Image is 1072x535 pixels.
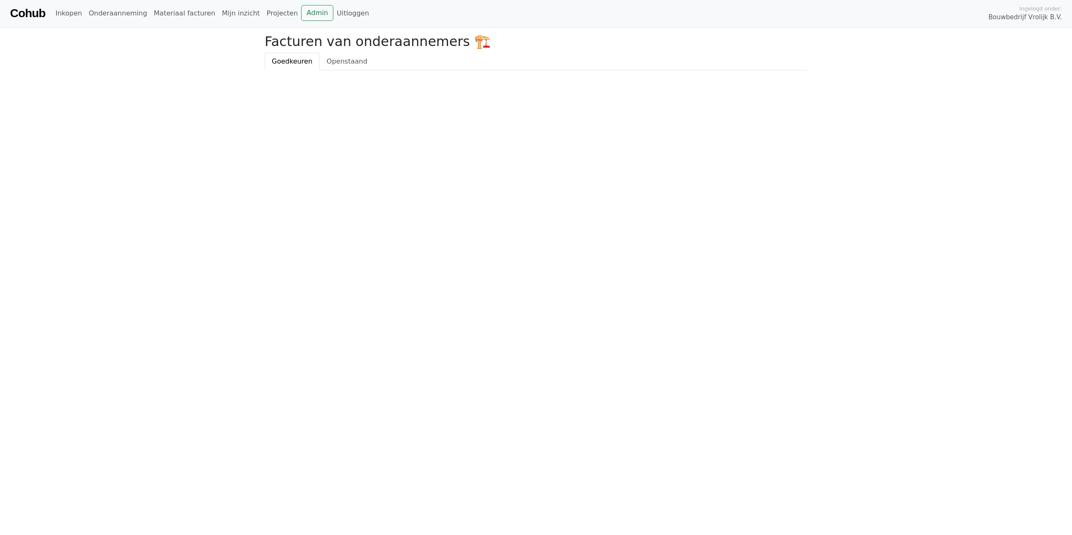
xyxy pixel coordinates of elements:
span: Goedkeuren [272,57,312,65]
a: Admin [301,5,333,21]
a: Mijn inzicht [219,5,263,22]
span: Bouwbedrijf Vrolijk B.V. [988,13,1062,22]
a: Inkopen [52,5,85,22]
a: Materiaal facturen [150,5,219,22]
a: Onderaanneming [85,5,150,22]
a: Projecten [263,5,301,22]
span: Ingelogd onder: [1019,5,1062,13]
a: Cohub [10,3,45,23]
a: Openstaand [320,53,374,70]
a: Uitloggen [333,5,372,22]
a: Goedkeuren [265,53,320,70]
span: Openstaand [327,57,367,65]
h2: Facturen van onderaannemers 🏗️ [265,33,807,49]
